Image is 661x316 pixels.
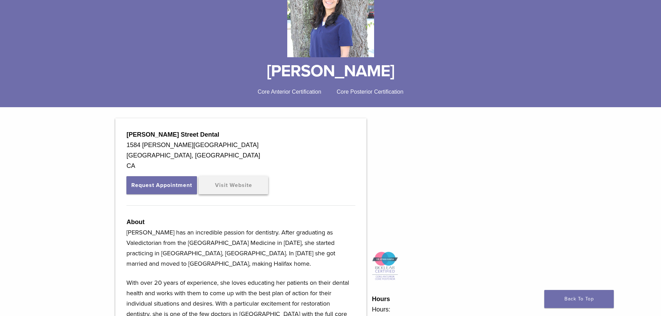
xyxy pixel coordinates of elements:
[126,140,355,150] div: 1584 [PERSON_NAME][GEOGRAPHIC_DATA]
[126,150,355,171] div: [GEOGRAPHIC_DATA], [GEOGRAPHIC_DATA] CA
[126,131,219,138] strong: [PERSON_NAME] Street Dental
[126,176,197,194] button: Request Appointment
[372,251,398,281] img: Icon
[372,296,390,302] strong: Hours
[86,63,576,79] h1: [PERSON_NAME]
[258,89,321,95] span: Core Anterior Certification
[544,290,614,308] a: Back To Top
[337,89,403,95] span: Core Posterior Certification
[126,227,355,269] p: [PERSON_NAME] has an incredible passion for dentistry. After graduating as Valedictorian from the...
[126,219,144,225] strong: About
[199,176,268,194] a: Visit Website
[372,304,546,315] div: Hours:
